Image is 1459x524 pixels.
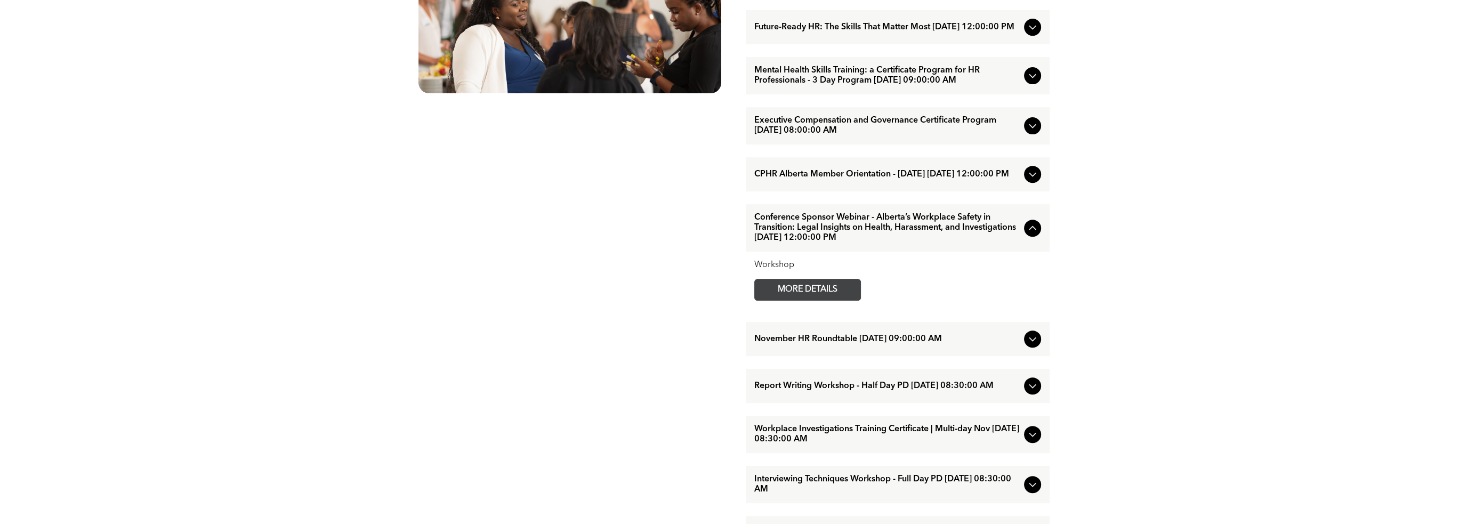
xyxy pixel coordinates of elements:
span: CPHR Alberta Member Orientation - [DATE] [DATE] 12:00:00 PM [754,170,1020,180]
a: MORE DETAILS [754,279,861,301]
span: Executive Compensation and Governance Certificate Program [DATE] 08:00:00 AM [754,116,1020,136]
span: Future-Ready HR: The Skills That Matter Most [DATE] 12:00:00 PM [754,22,1020,33]
div: Workshop [754,260,1041,270]
span: Mental Health Skills Training: a Certificate Program for HR Professionals - 3 Day Program [DATE] ... [754,66,1020,86]
span: November HR Roundtable [DATE] 09:00:00 AM [754,334,1020,344]
span: Report Writing Workshop - Half Day PD [DATE] 08:30:00 AM [754,381,1020,391]
span: Conference Sponsor Webinar - Alberta’s Workplace Safety in Transition: Legal Insights on Health, ... [754,213,1020,243]
span: Interviewing Techniques Workshop - Full Day PD [DATE] 08:30:00 AM [754,474,1020,495]
span: Workplace Investigations Training Certificate | Multi-day Nov [DATE] 08:30:00 AM [754,424,1020,445]
span: MORE DETAILS [765,279,850,300]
